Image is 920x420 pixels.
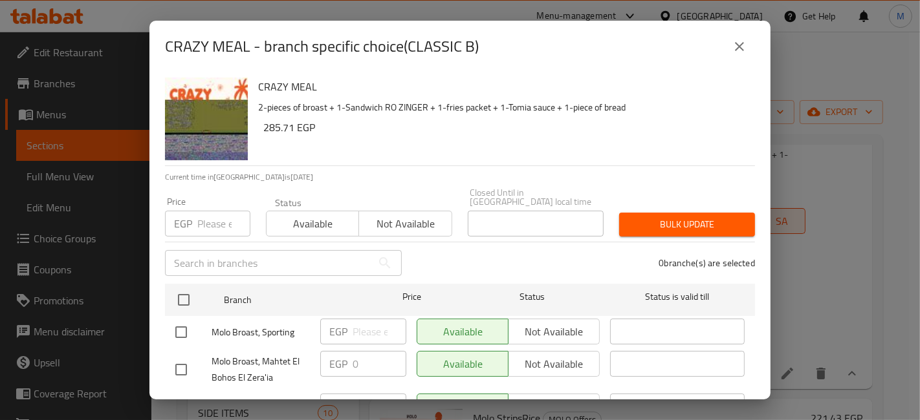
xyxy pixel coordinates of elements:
[212,353,310,386] span: Molo Broast, Mahtet El Bohos El Zera'ia
[364,215,446,233] span: Not available
[174,216,192,231] p: EGP
[258,100,745,116] p: 2-pieces of broast + 1-Sandwich RO ZINGER + 1-fries packet + 1-Tomia sauce + 1-piece of bread
[165,36,479,57] h2: CRAZY MEAL - branch specific choice(CLASSIC B)
[724,31,755,62] button: close
[258,78,745,96] h6: CRAZY MEAL
[165,250,372,276] input: Search in branches
[610,289,745,305] span: Status is valid till
[165,171,755,183] p: Current time in [GEOGRAPHIC_DATA] is [DATE]
[465,289,600,305] span: Status
[329,399,347,414] p: EGP
[353,394,406,419] input: Please enter price
[165,78,248,160] img: CRAZY MEAL
[353,319,406,344] input: Please enter price
[197,211,250,236] input: Please enter price
[619,213,755,236] button: Bulk update
[212,324,310,341] span: Molo Broast, Sporting
[369,289,455,305] span: Price
[329,356,347,372] p: EGP
[224,292,358,308] span: Branch
[659,257,755,269] p: 0 branche(s) are selected
[630,216,745,233] span: Bulk update
[358,211,452,236] button: Not available
[353,351,406,377] input: Please enter price
[263,118,745,136] h6: 285.71 EGP
[272,215,354,233] span: Available
[266,211,359,236] button: Available
[329,324,347,339] p: EGP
